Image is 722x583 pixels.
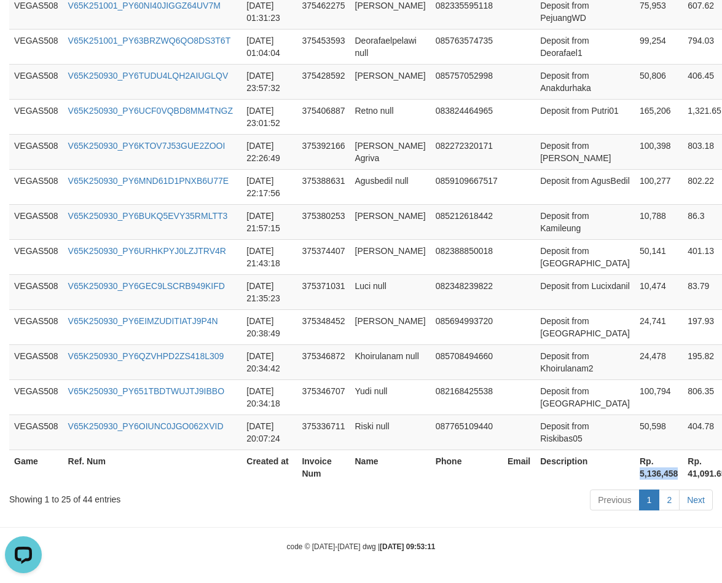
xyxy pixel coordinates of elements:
a: V65K250930_PY6KTOV7J53GUE2ZOOI [68,141,226,151]
a: 2 [659,490,680,510]
td: Deposit from AgusBedil [535,169,635,204]
td: 375348452 [297,309,350,344]
td: 10,788 [635,204,683,239]
td: Deposit from [GEOGRAPHIC_DATA] [535,309,635,344]
th: Game [9,450,63,485]
td: VEGAS508 [9,64,63,99]
td: Deposit from [GEOGRAPHIC_DATA] [535,379,635,414]
td: 375392166 [297,134,350,169]
td: 375346872 [297,344,350,379]
a: V65K250930_PY651TBDTWUJTJ9IBBO [68,386,224,396]
td: [DATE] 20:38:49 [241,309,297,344]
td: [DATE] 21:57:15 [241,204,297,239]
a: V65K250930_PY6TUDU4LQH2AIUGLQV [68,71,229,81]
td: [DATE] 23:57:32 [241,64,297,99]
a: V65K250930_PY6QZVHPD2ZS418L309 [68,351,224,361]
th: Email [503,450,535,485]
td: VEGAS508 [9,29,63,64]
td: Deposit from [GEOGRAPHIC_DATA] [535,239,635,274]
td: [DATE] 21:35:23 [241,274,297,309]
td: 24,478 [635,344,683,379]
td: 085694993720 [431,309,503,344]
td: VEGAS508 [9,414,63,450]
a: V65K250930_PY6GEC9LSCRB949KIFD [68,281,225,291]
td: Luci null [350,274,431,309]
td: 375380253 [297,204,350,239]
td: Deposit from Anakdurhaka [535,64,635,99]
td: 375406887 [297,99,350,134]
button: Open LiveChat chat widget [5,5,42,42]
td: Khoirulanam null [350,344,431,379]
small: code © [DATE]-[DATE] dwg | [287,542,436,551]
td: 375371031 [297,274,350,309]
a: V65K250930_PY6URHKPYJ0LZJTRV4R [68,246,226,256]
th: Ref. Num [63,450,242,485]
td: 24,741 [635,309,683,344]
a: V65K251001_PY63BRZWQ6QO8DS3T6T [68,36,231,46]
td: Deorafaelpelawi null [350,29,431,64]
td: 087765109440 [431,414,503,450]
td: [DATE] 20:34:18 [241,379,297,414]
div: Showing 1 to 25 of 44 entries [9,488,292,506]
td: Deposit from Deorafael1 [535,29,635,64]
a: V65K250930_PY6MND61D1PNXB6U77E [68,176,229,186]
td: Deposit from [PERSON_NAME] [535,134,635,169]
td: Deposit from Kamileung [535,204,635,239]
td: 375428592 [297,64,350,99]
td: [DATE] 20:07:24 [241,414,297,450]
td: 085757052998 [431,64,503,99]
td: Agusbedil null [350,169,431,204]
td: VEGAS508 [9,204,63,239]
td: 082272320171 [431,134,503,169]
td: VEGAS508 [9,134,63,169]
td: 375453593 [297,29,350,64]
td: VEGAS508 [9,379,63,414]
td: 375374407 [297,239,350,274]
td: 10,474 [635,274,683,309]
a: Previous [590,490,639,510]
td: 082388850018 [431,239,503,274]
td: VEGAS508 [9,344,63,379]
td: 085708494660 [431,344,503,379]
th: Rp. 5,136,458 [635,450,683,485]
td: 99,254 [635,29,683,64]
td: Deposit from Putri01 [535,99,635,134]
th: Invoice Num [297,450,350,485]
td: 50,806 [635,64,683,99]
td: VEGAS508 [9,309,63,344]
td: [DATE] 22:26:49 [241,134,297,169]
td: Yudi null [350,379,431,414]
td: 100,277 [635,169,683,204]
th: Phone [431,450,503,485]
a: Next [679,490,713,510]
td: [DATE] 20:34:42 [241,344,297,379]
td: 082168425538 [431,379,503,414]
td: 0859109667517 [431,169,503,204]
a: 1 [639,490,660,510]
th: Name [350,450,431,485]
td: 375346707 [297,379,350,414]
td: Deposit from Khoirulanam2 [535,344,635,379]
td: [DATE] 01:04:04 [241,29,297,64]
td: Deposit from Riskibas05 [535,414,635,450]
td: [DATE] 23:01:52 [241,99,297,134]
td: 50,598 [635,414,683,450]
td: 100,398 [635,134,683,169]
td: 083824464965 [431,99,503,134]
td: VEGAS508 [9,169,63,204]
td: [DATE] 21:43:18 [241,239,297,274]
a: V65K250930_PY6BUKQ5EVY35RMLTT3 [68,211,228,221]
strong: [DATE] 09:53:11 [380,542,435,551]
td: 100,794 [635,379,683,414]
a: V65K250930_PY6UCF0VQBD8MM4TNGZ [68,106,233,116]
td: VEGAS508 [9,274,63,309]
td: [PERSON_NAME] [350,309,431,344]
td: 165,206 [635,99,683,134]
td: [PERSON_NAME] [350,64,431,99]
td: VEGAS508 [9,239,63,274]
td: [PERSON_NAME] Agriva [350,134,431,169]
td: [DATE] 22:17:56 [241,169,297,204]
td: 085763574735 [431,29,503,64]
td: [PERSON_NAME] [350,204,431,239]
a: V65K250930_PY6OIUNC0JGO062XVID [68,421,224,431]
